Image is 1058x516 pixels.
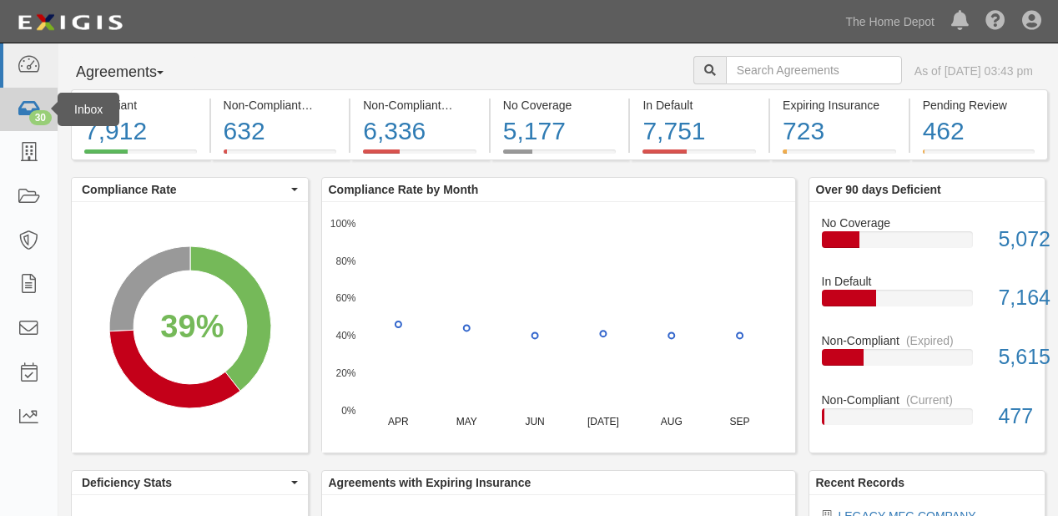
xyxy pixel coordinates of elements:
div: 477 [985,402,1045,432]
a: Non-Compliant(Current)632 [211,149,350,163]
div: Pending Review [923,97,1035,114]
div: (Expired) [906,332,954,349]
b: Over 90 days Deficient [816,183,941,196]
span: Deficiency Stats [82,474,287,491]
b: Agreements with Expiring Insurance [329,476,532,489]
a: No Coverage5,177 [491,149,629,163]
button: Agreements [71,56,196,89]
text: 100% [330,217,355,229]
button: Deficiency Stats [72,471,308,494]
a: No Coverage5,072 [822,215,1033,274]
div: 7,751 [642,114,756,149]
div: Compliant [84,97,197,114]
div: No Coverage [809,215,1045,231]
div: 462 [923,114,1035,149]
div: (Current) [308,97,355,114]
div: 6,336 [363,114,476,149]
b: Compliance Rate by Month [329,183,479,196]
div: 7,164 [985,283,1045,313]
text: [DATE] [587,416,619,427]
div: 5,615 [985,342,1045,372]
div: 5,177 [503,114,617,149]
svg: A chart. [322,202,795,453]
div: 30 [29,110,52,125]
div: Non-Compliant (Expired) [363,97,476,114]
div: Inbox [58,93,119,126]
div: Expiring Insurance [783,97,896,114]
div: (Expired) [448,97,496,114]
div: (Current) [906,392,953,408]
a: Non-Compliant(Expired)5,615 [822,332,1033,392]
div: 39% [160,304,224,349]
img: logo-5460c22ac91f19d4615b14bd174203de0afe785f0fc80cf4dbbc73dc1793850b.png [13,8,128,38]
div: 5,072 [985,225,1045,255]
text: MAY [456,416,476,427]
text: AUG [660,416,682,427]
i: Help Center - Complianz [985,12,1005,32]
b: Recent Records [816,476,905,489]
div: As of [DATE] 03:43 pm [914,63,1033,79]
button: Compliance Rate [72,178,308,201]
text: 60% [335,292,355,304]
a: Non-Compliant(Expired)6,336 [350,149,489,163]
div: 723 [783,114,896,149]
text: APR [388,416,409,427]
div: In Default [809,273,1045,290]
a: The Home Depot [837,5,943,38]
svg: A chart. [72,202,308,453]
div: 632 [224,114,337,149]
div: Non-Compliant [809,392,1045,408]
div: 7,912 [84,114,197,149]
div: Non-Compliant [809,332,1045,349]
text: 0% [341,404,356,416]
a: Non-Compliant(Current)477 [822,392,1033,438]
div: In Default [642,97,756,114]
text: 80% [335,255,355,266]
div: No Coverage [503,97,617,114]
div: Non-Compliant (Current) [224,97,337,114]
a: Expiring Insurance723 [770,149,909,163]
text: 20% [335,367,355,379]
a: In Default7,164 [822,273,1033,332]
text: JUN [525,416,544,427]
text: SEP [729,416,749,427]
a: In Default7,751 [630,149,768,163]
span: Compliance Rate [82,181,287,198]
a: Pending Review462 [910,149,1049,163]
a: Compliant7,912 [71,149,209,163]
input: Search Agreements [726,56,902,84]
text: 40% [335,330,355,341]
